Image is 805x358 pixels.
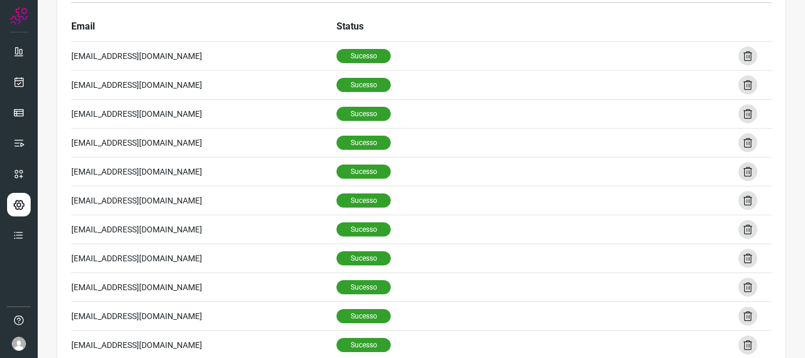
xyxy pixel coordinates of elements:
span: Sucesso [336,193,391,208]
td: [EMAIL_ADDRESS][DOMAIN_NAME] [71,244,336,272]
img: Logo [10,7,28,25]
span: Sucesso [336,280,391,294]
span: Sucesso [336,222,391,237]
th: Email [71,12,336,41]
span: Sucesso [336,136,391,150]
td: [EMAIL_ADDRESS][DOMAIN_NAME] [71,99,336,128]
img: avatar-user-boy.jpg [12,337,26,351]
span: Sucesso [336,338,391,352]
span: Sucesso [336,49,391,63]
span: Sucesso [336,165,391,179]
span: Sucesso [336,251,391,265]
td: [EMAIL_ADDRESS][DOMAIN_NAME] [71,272,336,301]
span: Sucesso [336,107,391,121]
td: [EMAIL_ADDRESS][DOMAIN_NAME] [71,70,336,99]
td: [EMAIL_ADDRESS][DOMAIN_NAME] [71,215,336,244]
td: [EMAIL_ADDRESS][DOMAIN_NAME] [71,186,336,215]
td: [EMAIL_ADDRESS][DOMAIN_NAME] [71,301,336,330]
span: Sucesso [336,78,391,92]
td: [EMAIL_ADDRESS][DOMAIN_NAME] [71,157,336,186]
span: Sucesso [336,309,391,323]
th: Status [336,12,391,41]
td: [EMAIL_ADDRESS][DOMAIN_NAME] [71,128,336,157]
td: [EMAIL_ADDRESS][DOMAIN_NAME] [71,41,336,70]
